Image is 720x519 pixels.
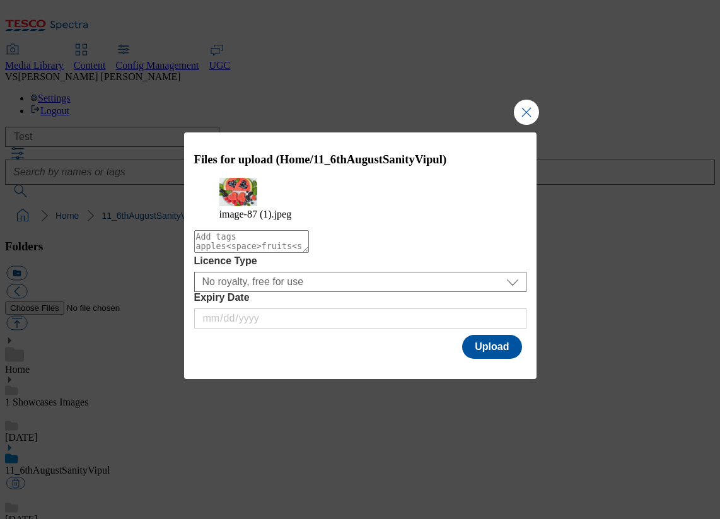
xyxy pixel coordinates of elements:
[462,335,521,359] button: Upload
[194,292,526,303] label: Expiry Date
[194,153,526,166] h3: Files for upload (Home/11_6thAugustSanityVipul)
[514,100,539,125] button: Close Modal
[184,132,537,380] div: Modal
[219,209,501,220] figcaption: image-87 (1).jpeg
[194,255,526,267] label: Licence Type
[219,178,257,206] img: preview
